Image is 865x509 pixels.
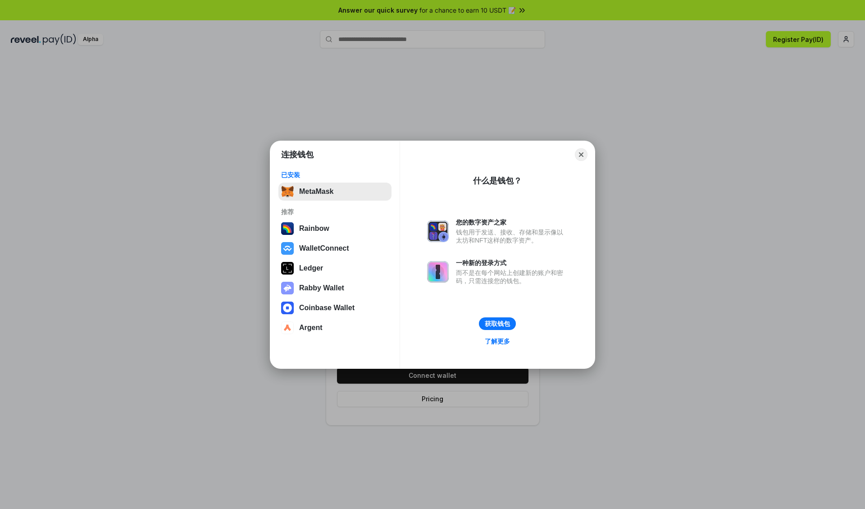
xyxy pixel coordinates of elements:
[278,259,392,277] button: Ledger
[485,337,510,345] div: 了解更多
[299,284,344,292] div: Rabby Wallet
[281,242,294,255] img: svg+xml,%3Csvg%20width%3D%2228%22%20height%3D%2228%22%20viewBox%3D%220%200%2028%2028%22%20fill%3D...
[299,264,323,272] div: Ledger
[278,299,392,317] button: Coinbase Wallet
[278,279,392,297] button: Rabby Wallet
[456,218,568,226] div: 您的数字资产之家
[281,321,294,334] img: svg+xml,%3Csvg%20width%3D%2228%22%20height%3D%2228%22%20viewBox%3D%220%200%2028%2028%22%20fill%3D...
[479,317,516,330] button: 获取钱包
[278,183,392,201] button: MetaMask
[299,225,329,233] div: Rainbow
[281,262,294,275] img: svg+xml,%3Csvg%20xmlns%3D%22http%3A%2F%2Fwww.w3.org%2F2000%2Fsvg%22%20width%3D%2228%22%20height%3...
[427,220,449,242] img: svg+xml,%3Csvg%20xmlns%3D%22http%3A%2F%2Fwww.w3.org%2F2000%2Fsvg%22%20fill%3D%22none%22%20viewBox...
[281,302,294,314] img: svg+xml,%3Csvg%20width%3D%2228%22%20height%3D%2228%22%20viewBox%3D%220%200%2028%2028%22%20fill%3D...
[281,222,294,235] img: svg+xml,%3Csvg%20width%3D%22120%22%20height%3D%22120%22%20viewBox%3D%220%200%20120%20120%22%20fil...
[281,171,389,179] div: 已安装
[575,148,587,161] button: Close
[456,259,568,267] div: 一种新的登录方式
[299,304,355,312] div: Coinbase Wallet
[299,244,349,252] div: WalletConnect
[299,324,323,332] div: Argent
[278,319,392,337] button: Argent
[456,228,568,244] div: 钱包用于发送、接收、存储和显示像以太坊和NFT这样的数字资产。
[427,261,449,283] img: svg+xml,%3Csvg%20xmlns%3D%22http%3A%2F%2Fwww.w3.org%2F2000%2Fsvg%22%20fill%3D%22none%22%20viewBox...
[278,220,392,238] button: Rainbow
[281,208,389,216] div: 推荐
[479,335,515,347] a: 了解更多
[485,320,510,328] div: 获取钱包
[281,149,314,160] h1: 连接钱包
[281,185,294,198] img: svg+xml,%3Csvg%20fill%3D%22none%22%20height%3D%2233%22%20viewBox%3D%220%200%2035%2033%22%20width%...
[456,269,568,285] div: 而不是在每个网站上创建新的账户和密码，只需连接您的钱包。
[278,239,392,257] button: WalletConnect
[473,175,522,186] div: 什么是钱包？
[299,188,333,196] div: MetaMask
[281,282,294,294] img: svg+xml,%3Csvg%20xmlns%3D%22http%3A%2F%2Fwww.w3.org%2F2000%2Fsvg%22%20fill%3D%22none%22%20viewBox...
